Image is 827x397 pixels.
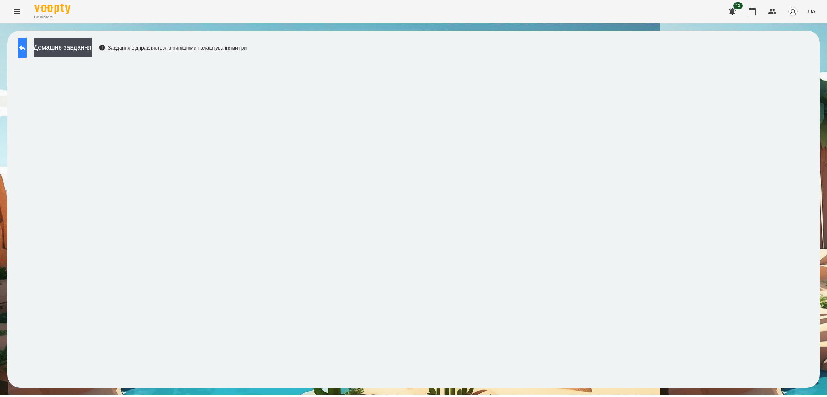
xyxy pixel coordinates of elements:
div: Завдання відправляється з нинішніми налаштуваннями гри [99,44,247,51]
img: avatar_s.png [788,6,798,17]
button: Menu [9,3,26,20]
img: Voopty Logo [34,4,70,14]
span: For Business [34,15,70,19]
span: UA [808,8,816,15]
button: Домашнє завдання [34,38,92,57]
span: 12 [733,2,743,9]
button: UA [805,5,818,18]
